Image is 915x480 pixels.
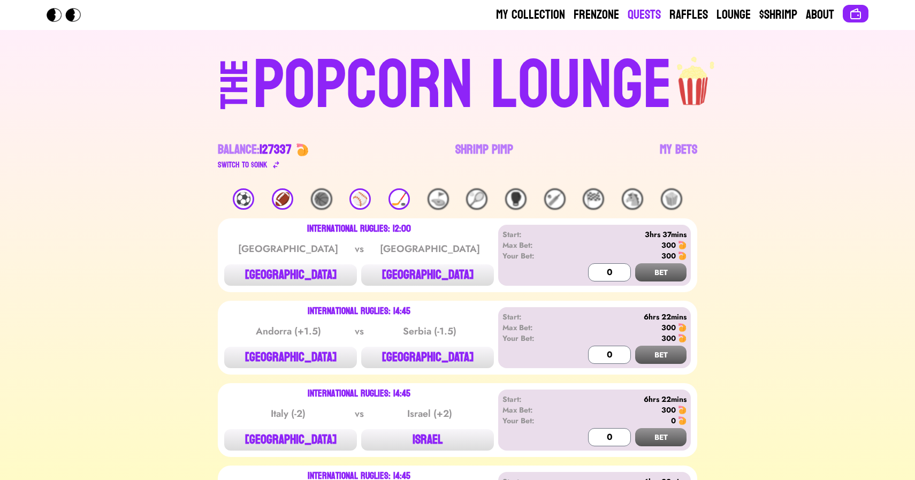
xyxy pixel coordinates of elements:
[234,324,342,339] div: Andorra (+1.5)
[272,188,293,210] div: 🏈
[353,241,366,256] div: vs
[376,324,484,339] div: Serbia (-1.5)
[502,322,564,333] div: Max Bet:
[502,333,564,344] div: Your Bet:
[661,333,676,344] div: 300
[628,6,661,24] a: Quests
[128,47,787,120] a: THEPOPCORN LOUNGEpopcorn
[806,6,834,24] a: About
[583,188,604,210] div: 🏁
[218,141,292,158] div: Balance:
[849,7,862,20] img: Connect wallet
[296,143,309,156] img: 🍤
[661,250,676,261] div: 300
[564,394,687,405] div: 6hrs 22mins
[234,241,342,256] div: [GEOGRAPHIC_DATA]
[635,346,687,364] button: BET
[502,311,564,322] div: Start:
[678,252,687,260] img: 🍤
[224,429,357,451] button: [GEOGRAPHIC_DATA]
[669,6,708,24] a: Raffles
[505,188,527,210] div: 🥊
[564,311,687,322] div: 6hrs 22mins
[455,141,513,171] a: Shrimp Pimp
[466,188,487,210] div: 🎾
[353,324,366,339] div: vs
[224,347,357,368] button: [GEOGRAPHIC_DATA]
[678,241,687,249] img: 🍤
[661,322,676,333] div: 300
[678,334,687,342] img: 🍤
[502,415,564,426] div: Your Bet:
[234,406,342,421] div: Italy (-2)
[671,415,676,426] div: 0
[759,6,797,24] a: $Shrimp
[308,390,410,398] div: International Ruglies: 14:45
[224,264,357,286] button: [GEOGRAPHIC_DATA]
[388,188,410,210] div: 🏒
[544,188,566,210] div: 🏏
[233,188,254,210] div: ⚽️
[564,229,687,240] div: 3hrs 37mins
[678,323,687,332] img: 🍤
[635,263,687,281] button: BET
[216,59,254,131] div: THE
[308,307,410,316] div: International Ruglies: 14:45
[361,264,494,286] button: [GEOGRAPHIC_DATA]
[260,138,292,161] span: 127337
[661,405,676,415] div: 300
[661,188,682,210] div: 🍿
[678,406,687,414] img: 🍤
[502,405,564,415] div: Max Bet:
[361,429,494,451] button: ISRAEL
[353,406,366,421] div: vs
[428,188,449,210] div: ⛳️
[307,225,411,233] div: International Ruglies: 12:00
[660,141,697,171] a: My Bets
[311,188,332,210] div: 🏀
[349,188,371,210] div: ⚾️
[496,6,565,24] a: My Collection
[376,241,484,256] div: [GEOGRAPHIC_DATA]
[661,240,676,250] div: 300
[574,6,619,24] a: Frenzone
[622,188,643,210] div: 🐴
[376,406,484,421] div: Israel (+2)
[253,51,672,120] div: POPCORN LOUNGE
[47,8,89,22] img: Popcorn
[502,250,564,261] div: Your Bet:
[502,240,564,250] div: Max Bet:
[678,416,687,425] img: 🍤
[502,229,564,240] div: Start:
[635,428,687,446] button: BET
[502,394,564,405] div: Start:
[716,6,751,24] a: Lounge
[218,158,268,171] div: Switch to $ OINK
[361,347,494,368] button: [GEOGRAPHIC_DATA]
[672,47,716,107] img: popcorn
